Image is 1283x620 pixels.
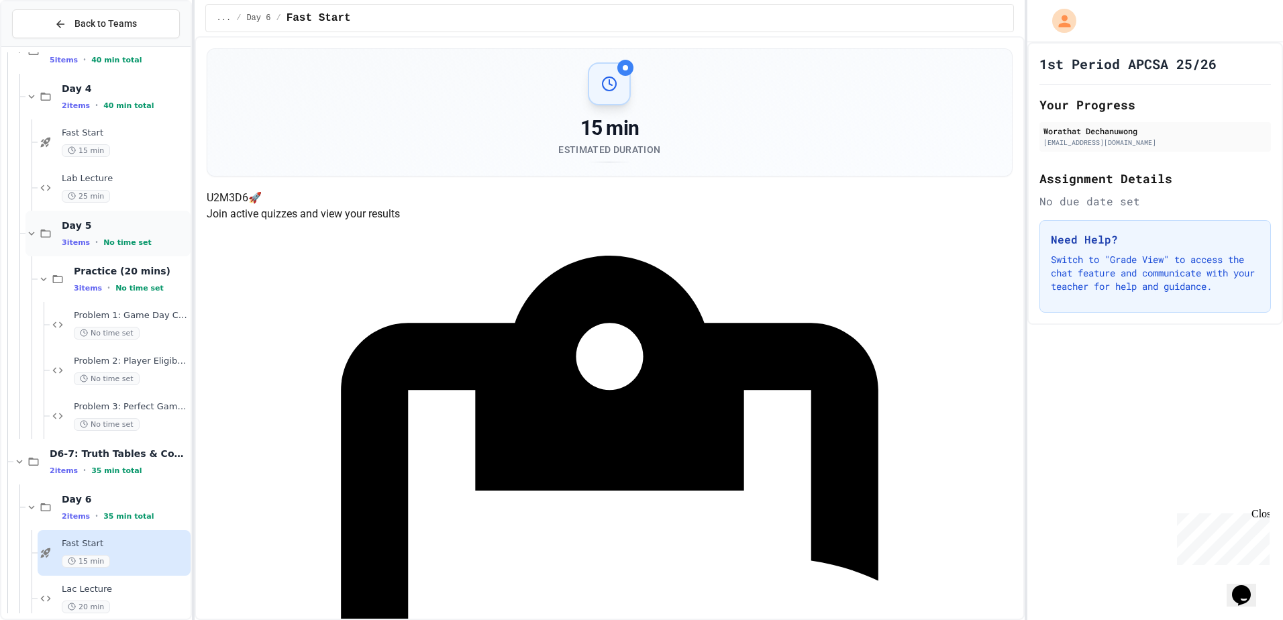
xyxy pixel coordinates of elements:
span: Lac Lecture [62,584,188,595]
span: No time set [103,238,152,247]
p: Join active quizzes and view your results [207,206,1013,222]
span: No time set [115,284,164,293]
p: Switch to "Grade View" to access the chat feature and communicate with your teacher for help and ... [1051,253,1260,293]
span: • [83,465,86,476]
span: 35 min total [91,466,142,475]
span: 20 min [62,601,110,613]
span: Fast Start [287,10,351,26]
span: 15 min [62,555,110,568]
span: / [236,13,241,23]
span: Back to Teams [74,17,137,31]
span: ... [217,13,232,23]
span: Problem 3: Perfect Game Checker [74,401,188,413]
div: No due date set [1039,193,1271,209]
span: 2 items [62,101,90,110]
div: Chat with us now!Close [5,5,93,85]
span: 40 min total [103,101,154,110]
div: 15 min [558,116,660,140]
span: Fast Start [62,127,188,139]
span: Problem 2: Player Eligibility [74,356,188,367]
span: Lab Lecture [62,173,188,185]
span: 5 items [50,56,78,64]
h2: Assignment Details [1039,169,1271,188]
h3: Need Help? [1051,231,1260,248]
div: Worathat Dechanuwong [1043,125,1267,137]
span: 35 min total [103,512,154,521]
span: D6-7: Truth Tables & Combinatorics, DeMorgan's Law [50,448,188,460]
div: My Account [1038,5,1080,36]
span: • [95,511,98,521]
span: 3 items [74,284,102,293]
h4: U2M3D6 🚀 [207,190,1013,206]
iframe: chat widget [1227,566,1270,607]
span: Day 6 [62,493,188,505]
span: 2 items [50,466,78,475]
span: / [276,13,280,23]
span: No time set [74,372,140,385]
button: Back to Teams [12,9,180,38]
span: 25 min [62,190,110,203]
span: 3 items [62,238,90,247]
iframe: chat widget [1172,508,1270,565]
span: Fast Start [62,538,188,550]
span: No time set [74,327,140,340]
span: Problem 1: Game Day Checker [74,310,188,321]
span: • [95,100,98,111]
span: Day 4 [62,83,188,95]
h1: 1st Period APCSA 25/26 [1039,54,1217,73]
div: Estimated Duration [558,143,660,156]
span: • [95,237,98,248]
span: 15 min [62,144,110,157]
span: Practice (20 mins) [74,265,188,277]
div: [EMAIL_ADDRESS][DOMAIN_NAME] [1043,138,1267,148]
h2: Your Progress [1039,95,1271,114]
span: • [107,282,110,293]
span: • [83,54,86,65]
span: No time set [74,418,140,431]
span: Day 5 [62,219,188,231]
span: 40 min total [91,56,142,64]
span: Day 6 [246,13,270,23]
span: 2 items [62,512,90,521]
